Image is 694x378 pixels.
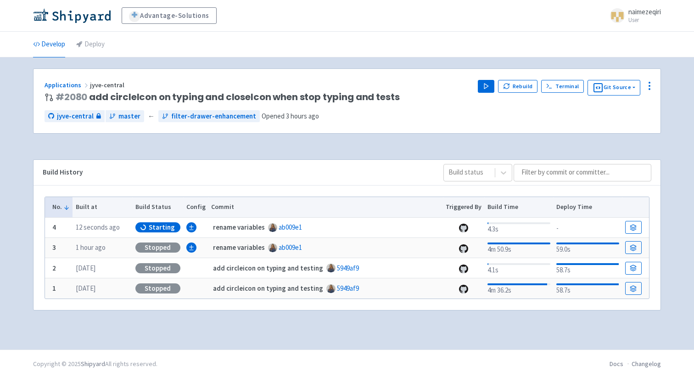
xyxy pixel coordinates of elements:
div: Build History [43,167,429,178]
div: 58.7s [556,261,619,276]
img: Shipyard logo [33,8,111,23]
a: Shipyard [81,360,105,368]
div: 59.0s [556,241,619,255]
th: Config [183,197,208,217]
a: ab009e1 [279,243,302,252]
a: Build Details [625,282,642,295]
time: 1 hour ago [76,243,106,252]
strong: add circleicon on typing and testing [213,264,323,272]
span: Starting [149,223,175,232]
button: No. [52,202,70,212]
a: filter-drawer-enhancement [158,110,260,123]
time: 12 seconds ago [76,223,120,231]
div: Stopped [135,243,180,253]
span: filter-drawer-enhancement [171,111,256,122]
b: 3 [52,243,56,252]
button: Rebuild [498,80,537,93]
a: Develop [33,32,65,57]
span: add circleIcon on typing and closeIcon when stop typing and tests [56,92,399,102]
a: Docs [610,360,623,368]
a: Build Details [625,221,642,234]
div: 4.3s [487,220,550,235]
a: Changelog [632,360,661,368]
b: 2 [52,264,56,272]
span: ← [148,111,155,122]
strong: rename variables [213,243,265,252]
button: Show compose file diff [186,222,196,232]
time: [DATE] [76,264,95,272]
span: Opened [262,112,319,120]
div: Stopped [135,263,180,273]
th: Commit [208,197,443,217]
input: Filter by commit or committer... [514,164,651,181]
th: Build Time [484,197,553,217]
a: Applications [45,81,90,89]
a: Terminal [541,80,584,93]
a: #2080 [56,90,87,103]
small: User [628,17,661,23]
div: Copyright © 2025 All rights reserved. [33,359,157,369]
th: Triggered By [443,197,485,217]
div: Stopped [135,283,180,293]
th: Build Status [132,197,183,217]
b: 4 [52,223,56,231]
span: naimezeqiri [628,7,661,16]
a: Build Details [625,262,642,275]
time: [DATE] [76,284,95,293]
a: ab009e1 [279,223,302,231]
span: jyve-central [90,81,126,89]
span: master [118,111,140,122]
div: 4m 36.2s [487,282,550,296]
a: naimezeqiri User [604,8,661,23]
a: 5949af9 [337,284,359,293]
strong: rename variables [213,223,265,231]
time: 3 hours ago [286,112,319,120]
a: Build Details [625,241,642,254]
div: - [556,221,619,234]
a: master [106,110,144,123]
div: 4m 50.9s [487,241,550,255]
button: Play [478,80,494,93]
a: Advantage-Solutions [122,7,217,24]
span: jyve-central [57,111,94,122]
a: jyve-central [45,110,105,123]
button: Show compose file diff [186,243,196,253]
strong: add circleicon on typing and testing [213,284,323,293]
div: 4.1s [487,261,550,276]
button: Git Source [588,80,640,96]
div: 58.7s [556,282,619,296]
th: Deploy Time [553,197,622,217]
a: Deploy [76,32,105,57]
b: 1 [52,284,56,293]
th: Built at [73,197,132,217]
a: 5949af9 [337,264,359,272]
